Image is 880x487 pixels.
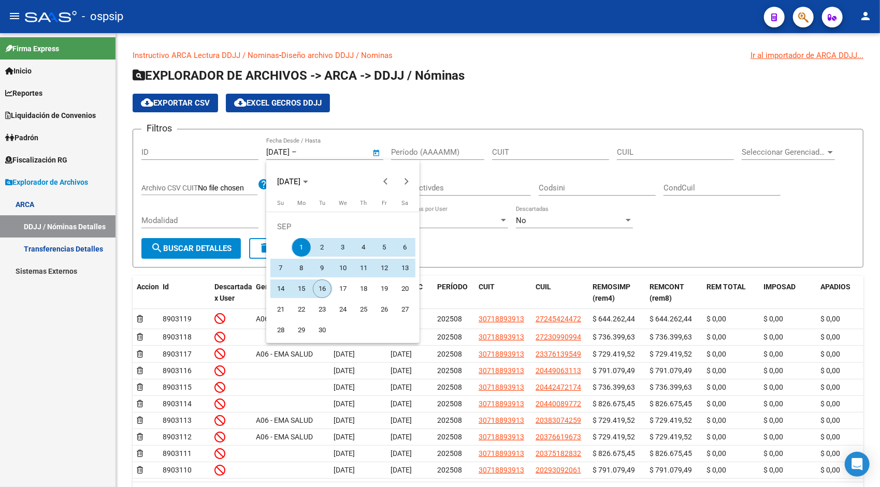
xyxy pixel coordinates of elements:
button: September 14, 2025 [270,278,291,299]
span: 19 [375,279,394,298]
span: Th [360,200,367,206]
button: September 7, 2025 [270,258,291,278]
button: September 16, 2025 [312,278,333,299]
button: September 13, 2025 [395,258,415,278]
button: September 18, 2025 [353,278,374,299]
button: September 5, 2025 [374,237,395,258]
span: 12 [375,259,394,277]
button: September 3, 2025 [333,237,353,258]
span: 6 [396,238,414,257]
span: 11 [354,259,373,277]
button: September 11, 2025 [353,258,374,278]
button: Choose month and year [273,172,312,191]
button: September 23, 2025 [312,299,333,320]
button: September 15, 2025 [291,278,312,299]
span: Fr [382,200,387,206]
button: September 1, 2025 [291,237,312,258]
button: September 12, 2025 [374,258,395,278]
button: Previous month [375,171,396,192]
span: 7 [271,259,290,277]
span: We [339,200,347,206]
button: Next month [396,171,416,192]
button: September 10, 2025 [333,258,353,278]
span: 15 [292,279,311,298]
span: 25 [354,300,373,319]
button: September 6, 2025 [395,237,415,258]
span: 20 [396,279,414,298]
span: 4 [354,238,373,257]
span: 1 [292,238,311,257]
span: 18 [354,279,373,298]
span: 10 [334,259,352,277]
span: 29 [292,321,311,340]
span: 13 [396,259,414,277]
button: September 22, 2025 [291,299,312,320]
span: 28 [271,321,290,340]
span: Tu [319,200,325,206]
span: 8 [292,259,311,277]
span: 5 [375,238,394,257]
button: September 17, 2025 [333,278,353,299]
button: September 25, 2025 [353,299,374,320]
span: 9 [313,259,331,277]
span: Mo [297,200,306,206]
span: Sa [401,200,408,206]
button: September 19, 2025 [374,278,395,299]
button: September 28, 2025 [270,320,291,341]
button: September 2, 2025 [312,237,333,258]
span: 27 [396,300,414,319]
button: September 9, 2025 [312,258,333,278]
button: September 27, 2025 [395,299,415,320]
span: [DATE] [277,177,300,186]
span: 30 [313,321,331,340]
button: September 4, 2025 [353,237,374,258]
button: September 8, 2025 [291,258,312,278]
span: 21 [271,300,290,319]
span: 16 [313,279,331,298]
button: September 21, 2025 [270,299,291,320]
button: September 20, 2025 [395,278,415,299]
button: September 24, 2025 [333,299,353,320]
span: 14 [271,279,290,298]
td: SEP [270,216,415,237]
span: 26 [375,300,394,319]
span: 17 [334,279,352,298]
span: Su [277,200,284,206]
button: September 26, 2025 [374,299,395,320]
span: 3 [334,238,352,257]
button: September 30, 2025 [312,320,333,341]
div: Open Intercom Messenger [845,452,870,477]
button: September 29, 2025 [291,320,312,341]
span: 2 [313,238,331,257]
span: 22 [292,300,311,319]
span: 24 [334,300,352,319]
span: 23 [313,300,331,319]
